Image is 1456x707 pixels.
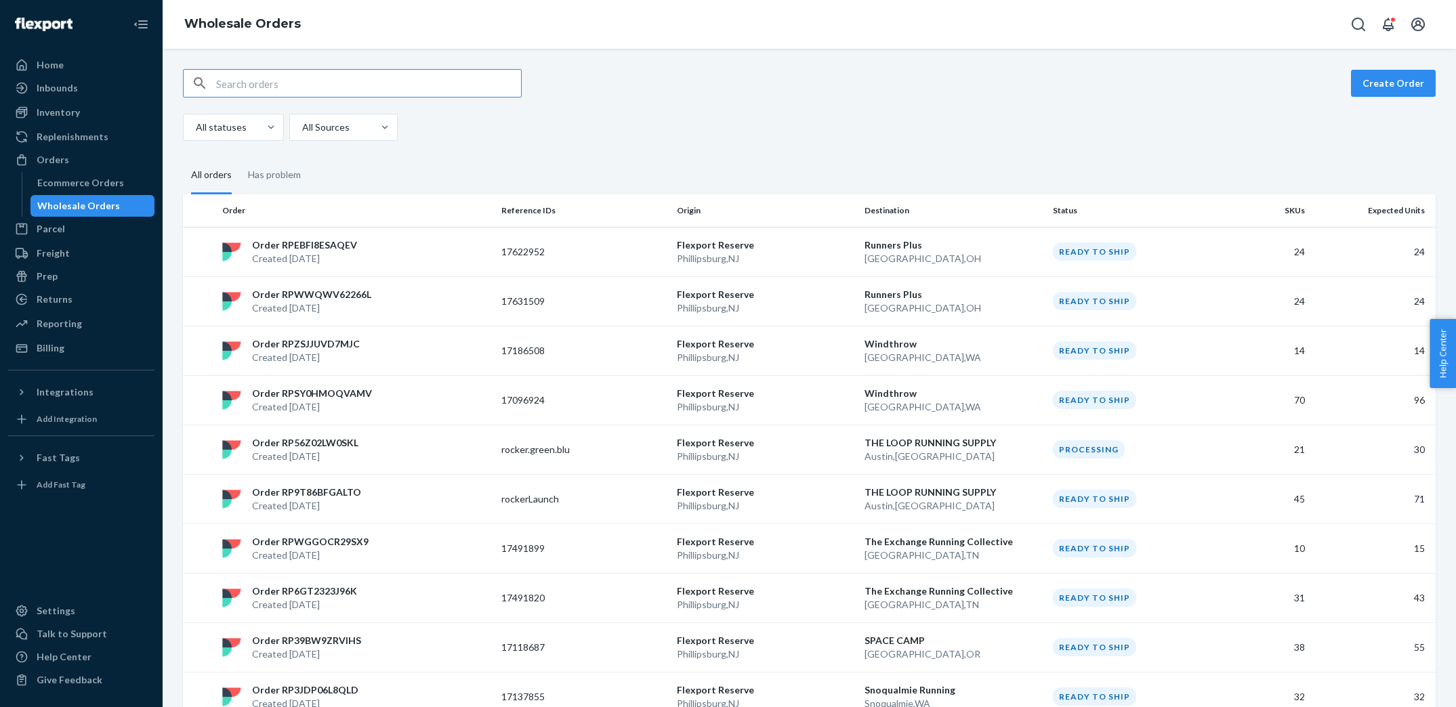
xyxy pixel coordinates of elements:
td: 38 [1223,622,1310,672]
p: SPACE CAMP [865,634,1041,647]
p: Windthrow [865,337,1041,351]
div: Ready to ship [1053,539,1136,557]
td: 10 [1223,523,1310,573]
div: Parcel [37,222,65,236]
p: 17186508 [501,344,610,358]
div: Billing [37,341,64,355]
button: Close Navigation [127,11,154,38]
td: 24 [1223,276,1310,326]
p: Order RPZSJJUVD7MJC [252,337,360,351]
td: 30 [1310,425,1436,474]
p: 17118687 [501,641,610,654]
p: Phillipsburg , NJ [677,400,854,414]
p: Order RPWGGOCR29SX9 [252,535,369,549]
a: Home [8,54,154,76]
p: Snoqualmie Running [865,683,1041,697]
p: Order RP3JDP06L8QLD [252,683,358,697]
img: flexport logo [222,242,241,261]
th: Destination [859,194,1047,227]
p: Phillipsburg , NJ [677,549,854,562]
a: Parcel [8,218,154,240]
p: Created [DATE] [252,400,372,414]
td: 96 [1310,375,1436,425]
a: Inbounds [8,77,154,99]
p: 17137855 [501,690,610,704]
div: Ecommerce Orders [37,176,124,190]
div: Inbounds [37,81,78,95]
a: Orders [8,149,154,171]
p: Order RPEBFI8ESAQEV [252,238,357,252]
img: flexport logo [222,391,241,410]
td: 14 [1310,326,1436,375]
a: Replenishments [8,126,154,148]
p: Created [DATE] [252,549,369,562]
img: flexport logo [222,588,241,607]
a: Returns [8,288,154,310]
p: Phillipsburg , NJ [677,647,854,661]
img: flexport logo [222,440,241,459]
div: Processing [1053,440,1125,458]
td: 31 [1223,573,1310,622]
div: Home [37,58,64,72]
th: SKUs [1223,194,1310,227]
th: Status [1047,194,1223,227]
th: Origin [671,194,859,227]
div: Has problem [248,157,301,192]
th: Order [217,194,496,227]
a: Talk to Support [8,623,154,645]
a: Settings [8,600,154,622]
p: 17096924 [501,393,610,407]
button: Help Center [1430,319,1456,388]
th: Reference IDs [496,194,671,227]
div: Ready to ship [1053,588,1136,607]
p: Austin , [GEOGRAPHIC_DATA] [865,499,1041,513]
p: Flexport Reserve [677,387,854,400]
p: Order RPSY0HMOQVAMV [252,387,372,400]
td: 15 [1310,523,1436,573]
img: flexport logo [222,539,241,558]
td: 24 [1310,276,1436,326]
div: Help Center [37,650,91,664]
div: Returns [37,293,72,306]
p: Phillipsburg , NJ [677,450,854,463]
td: 71 [1310,474,1436,523]
a: Add Fast Tag [8,474,154,496]
p: Flexport Reserve [677,535,854,549]
p: [GEOGRAPHIC_DATA] , OR [865,647,1041,661]
p: Runners Plus [865,288,1041,301]
div: Ready to ship [1053,638,1136,656]
div: Settings [37,604,75,618]
td: 55 [1310,622,1436,672]
div: Prep [37,270,58,283]
p: Phillipsburg , NJ [677,499,854,513]
p: Order RP9T86BFGALTO [252,486,361,499]
p: Flexport Reserve [677,436,854,450]
div: Add Integration [37,413,97,425]
div: Reporting [37,317,82,330]
td: 70 [1223,375,1310,425]
p: Created [DATE] [252,301,371,315]
div: Talk to Support [37,627,107,641]
p: Phillipsburg , NJ [677,301,854,315]
input: All statuses [194,121,196,134]
p: 17491899 [501,542,610,555]
p: Created [DATE] [252,252,357,265]
td: 21 [1223,425,1310,474]
p: [GEOGRAPHIC_DATA] , WA [865,351,1041,364]
img: flexport logo [222,638,241,657]
a: Ecommerce Orders [30,172,155,194]
button: Integrations [8,381,154,403]
ol: breadcrumbs [173,5,312,44]
th: Expected Units [1310,194,1436,227]
p: Order RP39BW9ZRVIHS [252,634,361,647]
div: Fast Tags [37,451,80,465]
p: [GEOGRAPHIC_DATA] , WA [865,400,1041,414]
div: Ready to ship [1053,292,1136,310]
td: 45 [1223,474,1310,523]
div: Ready to ship [1053,242,1136,261]
div: Integrations [37,385,93,399]
p: Austin , [GEOGRAPHIC_DATA] [865,450,1041,463]
a: Prep [8,265,154,287]
p: Phillipsburg , NJ [677,598,854,612]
